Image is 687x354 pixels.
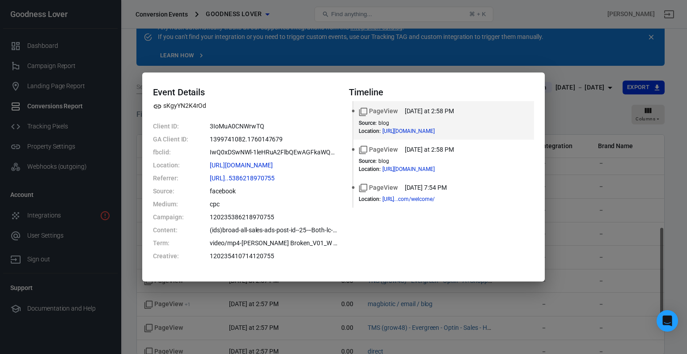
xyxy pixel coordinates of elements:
[382,128,451,134] span: https://goodnesslover.com/blogs/recipes/magnesium-rich-buddha-bowl?utm_source=blog&utm_medium=ema...
[153,174,188,183] dt: Referrer:
[359,128,381,134] dt: Location :
[153,226,188,235] dt: Content:
[405,183,447,192] time: 2025-10-10T19:54:38-06:00
[153,135,188,144] dt: GA Client ID:
[153,239,188,248] dt: Term:
[153,161,188,170] dt: Location:
[210,162,288,168] span: https://goodnesslover.com/blogs/recipes/magnesium-rich-buddha-bowl?utm_source=blog&utm_medium=ema...
[153,187,188,196] dt: Source:
[359,107,398,116] span: Standard event name
[349,87,534,98] h4: Timeline
[153,87,338,98] h4: Event Details
[359,145,398,154] span: Standard event name
[153,252,188,261] dt: Creative:
[153,148,188,157] dt: fbclid:
[153,213,188,222] dt: Campaign:
[210,148,338,157] dd: IwQ0xDSwNWl-1leHRuA2FlbQEwAGFkaWQBqyl4HHpwwwEeYJGkzW92fR_YyQpvkwcAi8CWR2rlaUVxH9V_hgoUwcN65jpE61W...
[210,135,338,144] dd: 1399741082.1760147679
[405,145,454,154] time: 2025-10-11T14:58:00-06:00
[153,200,188,209] dt: Medium:
[359,183,398,192] span: Standard event name
[210,175,291,181] span: https://gutautoimmunesolution.goodnesslover.com/fb/?utm_source=facebook&utm_medium=cpc&utm_conten...
[359,158,377,164] dt: Source :
[378,158,389,164] span: blog
[382,196,451,202] span: https://gutautoimmunesolution.goodnesslover.com/welcome/
[210,213,338,222] dd: 120235386218970755
[210,187,338,196] dd: facebook
[210,226,338,235] dd: (ids)broad-all-sales-ads-post-id--25---Both-lc-bid=---02_14
[657,310,678,332] div: Open Intercom Messenger
[382,166,451,172] span: https://goodnesslover.com/blogs/recipes/magnesium-rich-buddha-bowl?utm_source=blog&utm_medium=ema...
[359,196,381,202] dt: Location :
[153,122,188,131] dt: Client ID:
[359,120,377,126] dt: Source :
[378,120,389,126] span: blog
[210,239,338,248] dd: video/mp4-GAS_Brooke Goldner_Not Broken_V01_W Music--"GAS-oct25 "-02_13-10234
[210,252,338,261] dd: 120235410714120755
[359,166,381,172] dt: Location :
[210,200,338,209] dd: cpc
[210,122,338,131] dd: 3IoMuA0CNWrwTQ
[405,107,454,116] time: 2025-10-11T14:58:03-06:00
[153,101,206,111] span: Property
